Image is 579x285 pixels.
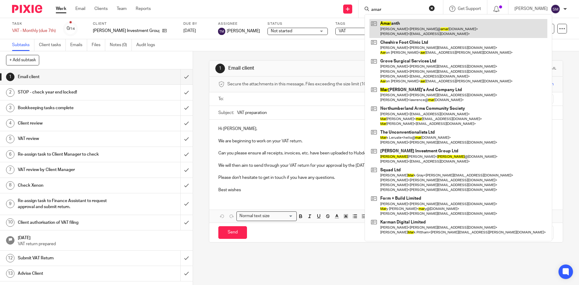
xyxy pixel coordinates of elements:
div: 5 [6,135,14,143]
label: Assignee [218,21,260,26]
input: Search for option [271,213,293,219]
p: We will then aim to send through your VAT return for your approval by the [DATE]. [218,163,553,169]
div: 10 [6,218,14,227]
input: Search [371,7,425,13]
span: Not started [271,29,292,33]
div: 13 [6,269,14,278]
div: 2 [6,88,14,97]
div: 3 [6,104,14,112]
button: Clear [429,5,435,11]
a: Work [56,6,66,12]
div: 8 [6,181,14,190]
a: Emails [70,39,87,51]
a: Email [75,6,85,12]
small: /14 [69,27,75,30]
p: Please don't hesitate to get in touch if you have any questions. [218,175,553,181]
a: Notes (0) [110,39,132,51]
p: Best wishes [218,187,553,193]
p: [PERSON_NAME] [514,6,548,12]
span: VAT [339,29,346,33]
div: 4 [6,119,14,128]
h1: Re-assign task to Finance Assistant to request approval and submit return. [18,196,122,212]
button: + Add subtask [6,55,39,65]
input: Send [218,226,247,239]
h1: [DATE] [18,233,187,241]
label: Status [267,21,328,26]
div: 0 [67,25,75,32]
div: 1 [215,64,225,73]
div: VAT - Monthly (due 7th) [12,28,56,34]
h1: Bookkeeping tasks complete [18,103,122,112]
h1: VAT review [18,134,122,143]
p: [PERSON_NAME] Investment Group Ltd [93,28,159,34]
label: Client [93,21,176,26]
div: 12 [6,254,14,262]
label: To: [218,96,225,102]
a: Subtasks [12,39,34,51]
h1: Client review [18,119,122,128]
div: Search for option [236,211,297,221]
a: Clients [94,6,108,12]
a: Client tasks [39,39,66,51]
h1: Re-assign task to Client Manager to check [18,150,122,159]
a: Audit logs [136,39,160,51]
h1: Check Xenon [18,181,122,190]
span: Normal text size [238,213,271,219]
h1: Submit VAT Return [18,254,122,263]
a: Reports [136,6,151,12]
p: Can you please ensure all receipts, invoices, etc. have been uploaded to Hubdoc by no later than ... [218,150,553,156]
div: 6 [6,150,14,159]
label: Subject: [218,110,234,116]
span: Get Support [458,7,481,11]
label: Due by [183,21,210,26]
label: Task [12,21,56,26]
span: [DATE] [183,29,196,33]
h1: Email client [18,72,122,81]
img: Pixie [12,5,42,13]
img: svg%3E [551,4,560,14]
h1: VAT review by Client Manager [18,165,122,174]
p: VAT return prepared [18,241,187,247]
a: Team [117,6,127,12]
h1: STOP - check year end locked! [18,88,122,97]
h1: Advise Client [18,269,122,278]
div: 1 [6,73,14,81]
div: 9 [6,200,14,208]
h1: Email client [228,65,399,71]
label: Tags [335,21,396,26]
p: Hi [PERSON_NAME], [218,126,553,132]
p: We are beginning to work on your VAT return. [218,138,553,144]
span: Secure the attachments in this message. Files exceeding the size limit (10MB) will be secured aut... [227,81,429,87]
h1: Client authorisation of VAT filing [18,218,122,227]
span: [PERSON_NAME] [227,28,260,34]
a: Files [92,39,105,51]
img: svg%3E [218,28,225,35]
div: 7 [6,166,14,174]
